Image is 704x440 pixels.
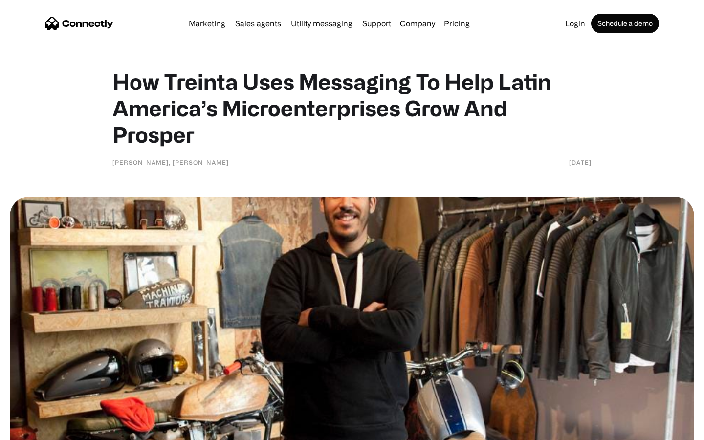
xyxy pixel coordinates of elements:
a: Support [358,20,395,27]
a: Sales agents [231,20,285,27]
a: Pricing [440,20,474,27]
a: Utility messaging [287,20,356,27]
div: [DATE] [569,157,592,167]
aside: Language selected: English [10,423,59,437]
div: Company [400,17,435,30]
ul: Language list [20,423,59,437]
div: [PERSON_NAME], [PERSON_NAME] [112,157,229,167]
a: Schedule a demo [591,14,659,33]
a: Marketing [185,20,229,27]
a: Login [561,20,589,27]
h1: How Treinta Uses Messaging To Help Latin America’s Microenterprises Grow And Prosper [112,68,592,148]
